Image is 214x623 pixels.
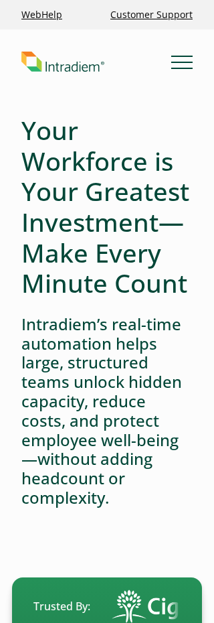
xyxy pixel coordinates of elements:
h4: Intradiem’s real-time automation helps large, structured teams unlock hidden capacity, reduce cos... [21,315,193,508]
h1: Your Workforce is Your Greatest Investment—Make Every Minute Count [21,115,193,299]
a: Customer Support [105,3,198,27]
span: Trusted By: [33,599,90,614]
button: Mobile Navigation Button [171,51,193,72]
img: Intradiem [21,52,104,72]
a: Link opens in a new window [16,3,68,27]
a: Link to homepage of Intradiem [21,52,171,72]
